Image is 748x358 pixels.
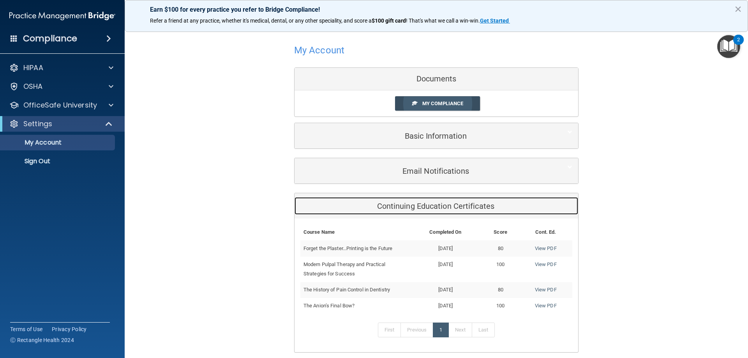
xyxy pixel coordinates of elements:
h5: Continuing Education Certificates [300,202,549,210]
p: OSHA [23,82,43,91]
h4: My Account [294,45,344,55]
th: Score [482,224,519,240]
p: Earn $100 for every practice you refer to Bridge Compliance! [150,6,723,13]
button: Open Resource Center, 2 new notifications [717,35,740,58]
span: [DATE] [438,261,453,267]
span: Refer a friend at any practice, whether it's medical, dental, or any other speciality, and score a [150,18,372,24]
span: 80 [498,287,503,293]
div: Documents [295,68,578,90]
a: View PDF [535,245,557,251]
span: Ⓒ Rectangle Health 2024 [10,336,74,344]
a: View PDF [535,303,557,309]
th: Cont. Ed. [519,224,572,240]
a: Privacy Policy [52,325,87,333]
button: Close [734,3,742,15]
span: ! That's what we call a win-win. [406,18,480,24]
a: View PDF [535,261,557,267]
a: View PDF [535,287,557,293]
span: [DATE] [438,303,453,309]
p: Sign Out [5,157,111,165]
span: My Compliance [422,101,463,106]
p: OfficeSafe University [23,101,97,110]
a: 1 [433,323,449,337]
a: Next [448,323,472,337]
a: Basic Information [300,127,572,145]
a: Continuing Education Certificates [300,197,572,215]
p: Settings [23,119,52,129]
a: Get Started [480,18,510,24]
img: PMB logo [9,8,115,24]
a: First [378,323,401,337]
a: Previous [400,323,433,337]
a: Last [472,323,495,337]
th: Completed On [409,224,482,240]
span: The Anion’s Final Bow? [303,303,355,309]
a: Email Notifications [300,162,572,180]
p: My Account [5,139,111,146]
strong: Get Started [480,18,509,24]
div: 2 [737,40,740,50]
span: Modern Pulpal Therapy and Practical Strategies for Success [303,261,386,277]
span: Forget the Plaster...Printing is the Future [303,245,392,251]
th: Course Name [300,224,409,240]
h5: Basic Information [300,132,549,140]
strong: $100 gift card [372,18,406,24]
h5: Email Notifications [300,167,549,175]
a: HIPAA [9,63,113,72]
a: OfficeSafe University [9,101,113,110]
span: 80 [498,245,503,251]
span: The History of Pain Control in Dentistry [303,287,390,293]
p: HIPAA [23,63,43,72]
span: 100 [496,303,505,309]
a: OSHA [9,82,113,91]
span: 100 [496,261,505,267]
span: [DATE] [438,287,453,293]
h4: Compliance [23,33,77,44]
span: [DATE] [438,245,453,251]
a: Terms of Use [10,325,42,333]
a: Settings [9,119,113,129]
